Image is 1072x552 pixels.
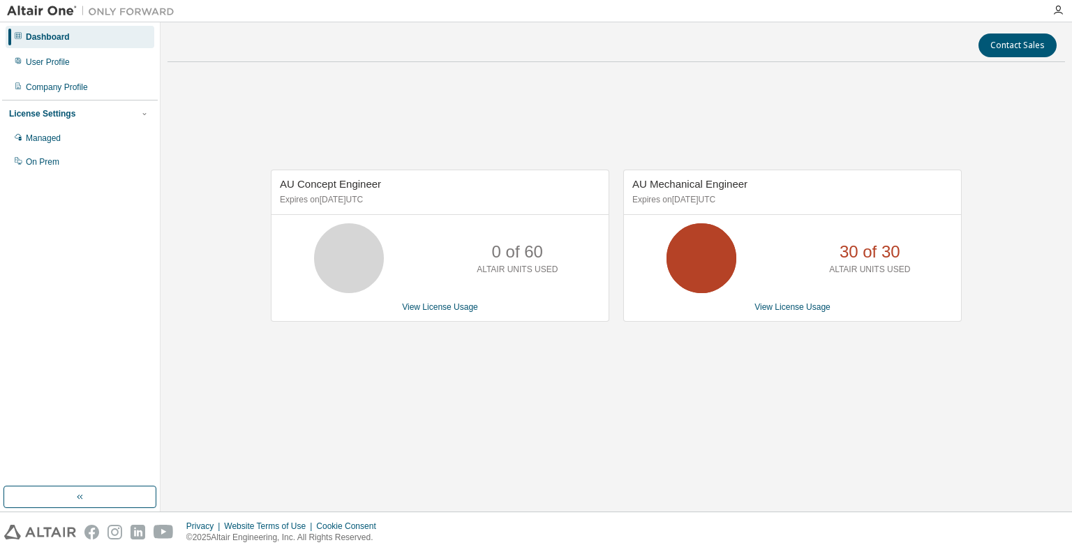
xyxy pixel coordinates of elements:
p: © 2025 Altair Engineering, Inc. All Rights Reserved. [186,532,385,544]
p: Expires on [DATE] UTC [632,194,949,206]
a: View License Usage [754,302,831,312]
p: ALTAIR UNITS USED [477,264,558,276]
p: 0 of 60 [492,240,543,264]
div: Dashboard [26,31,70,43]
span: AU Concept Engineer [280,178,381,190]
div: On Prem [26,156,59,167]
div: User Profile [26,57,70,68]
button: Contact Sales [978,33,1057,57]
div: Website Terms of Use [224,521,316,532]
img: altair_logo.svg [4,525,76,539]
div: Managed [26,133,61,144]
div: Privacy [186,521,224,532]
p: ALTAIR UNITS USED [829,264,910,276]
img: youtube.svg [154,525,174,539]
span: AU Mechanical Engineer [632,178,747,190]
div: Company Profile [26,82,88,93]
img: instagram.svg [107,525,122,539]
div: Cookie Consent [316,521,384,532]
img: linkedin.svg [131,525,145,539]
p: Expires on [DATE] UTC [280,194,597,206]
img: Altair One [7,4,181,18]
p: 30 of 30 [840,240,900,264]
a: View License Usage [402,302,478,312]
div: License Settings [9,108,75,119]
img: facebook.svg [84,525,99,539]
